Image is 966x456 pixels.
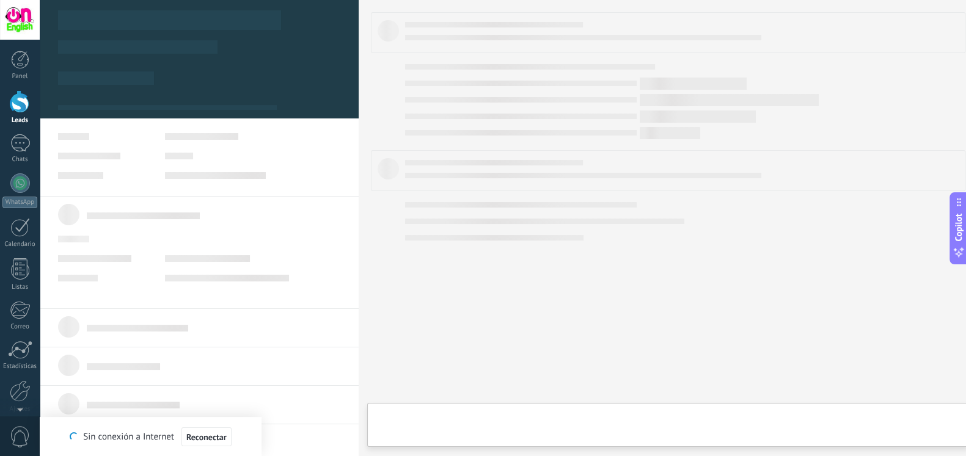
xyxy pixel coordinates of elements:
div: Leads [2,117,38,125]
div: WhatsApp [2,197,37,208]
div: Estadísticas [2,363,38,371]
div: Panel [2,73,38,81]
div: Sin conexión a Internet [70,427,231,447]
button: Reconectar [181,427,232,447]
div: Listas [2,283,38,291]
div: Chats [2,156,38,164]
div: Correo [2,323,38,331]
span: Copilot [953,213,965,241]
span: Reconectar [186,433,227,441]
div: Calendario [2,241,38,248]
